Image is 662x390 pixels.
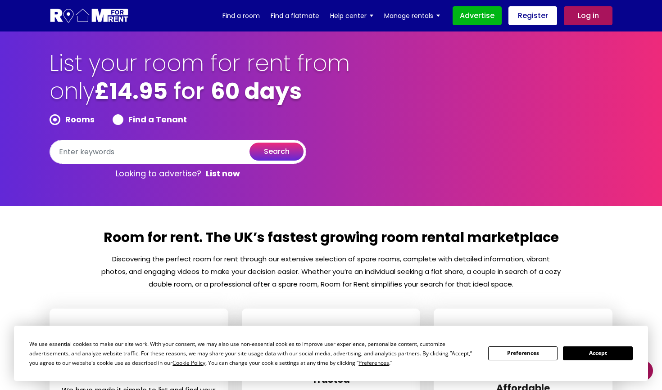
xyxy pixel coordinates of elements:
[50,8,129,24] img: Logo for Room for Rent, featuring a welcoming design with a house icon and modern typography
[222,9,260,22] a: Find a room
[253,374,409,390] h3: Trusted
[172,359,205,367] span: Cookie Policy
[95,75,168,107] b: £14.95
[50,114,95,125] label: Rooms
[564,6,612,25] a: Log in
[249,143,304,161] button: search
[358,359,389,367] span: Preferences
[29,339,477,368] div: We use essential cookies to make our site work. With your consent, we may also use non-essential ...
[113,114,187,125] label: Find a Tenant
[271,9,319,22] a: Find a flatmate
[206,168,240,179] a: List now
[50,49,351,114] h1: List your room for rent from only
[50,140,306,164] input: Enter keywords
[100,253,562,291] p: Discovering the perfect room for rent through our extensive selection of spare rooms, complete wi...
[14,326,648,381] div: Cookie Consent Prompt
[174,75,204,107] span: for
[50,164,306,184] p: Looking to advertise?
[508,6,557,25] a: Register
[453,6,502,25] a: Advertise
[100,229,562,253] h2: Room for rent. The UK’s fastest growing room rental marketplace
[330,9,373,22] a: Help center
[384,9,440,22] a: Manage rentals
[211,75,302,107] b: 60 days
[488,346,558,360] button: Preferences
[563,346,632,360] button: Accept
